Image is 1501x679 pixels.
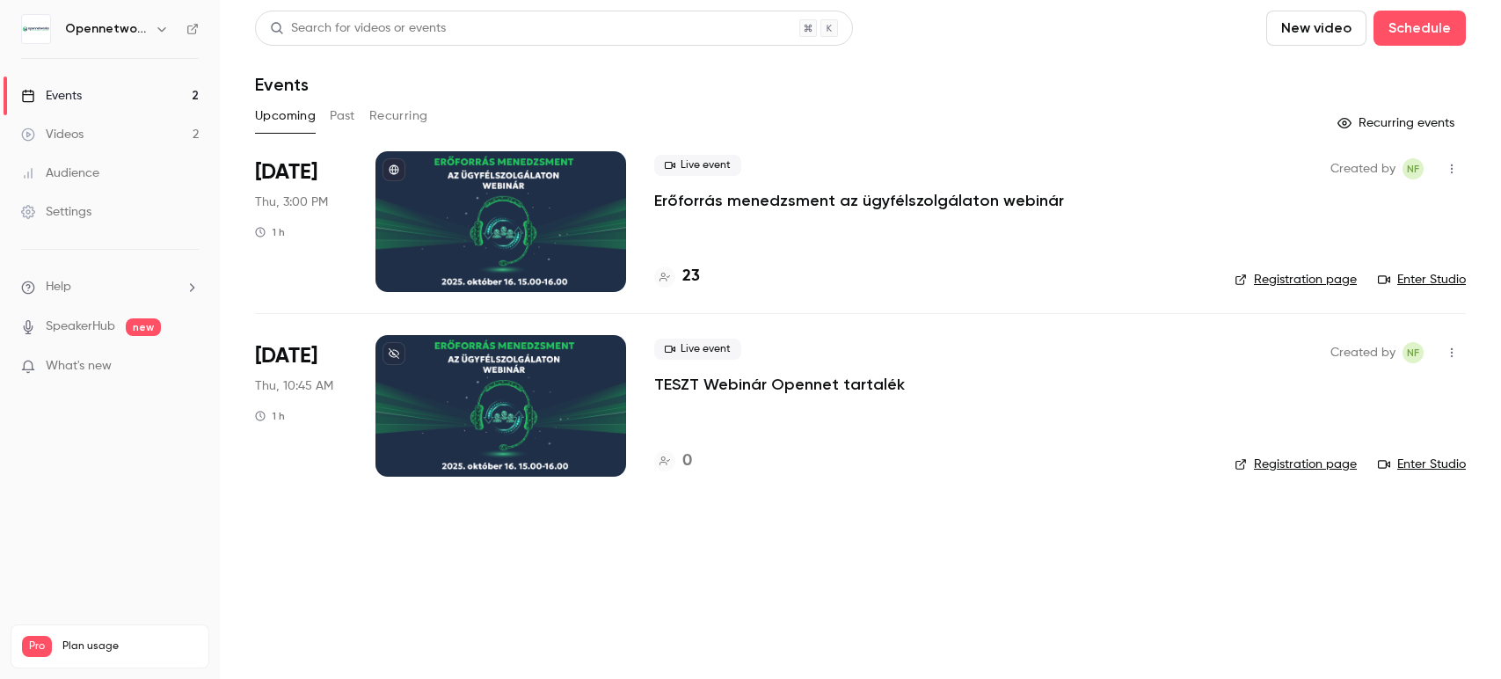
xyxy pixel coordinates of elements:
[1407,158,1419,179] span: NF
[330,102,355,130] button: Past
[369,102,428,130] button: Recurring
[21,87,82,105] div: Events
[654,339,741,360] span: Live event
[255,193,328,211] span: Thu, 3:00 PM
[21,278,199,296] li: help-dropdown-opener
[21,203,91,221] div: Settings
[255,158,317,186] span: [DATE]
[255,335,347,476] div: Oct 30 Thu, 10:45 AM (Europe/Budapest)
[1403,158,1424,179] span: Nóra Faragó
[1403,342,1424,363] span: Nóra Faragó
[1378,456,1466,473] a: Enter Studio
[65,20,148,38] h6: Opennetworks Kft.
[1407,342,1419,363] span: NF
[46,318,115,336] a: SpeakerHub
[1235,456,1357,473] a: Registration page
[654,449,692,473] a: 0
[62,639,198,653] span: Plan usage
[22,15,50,43] img: Opennetworks Kft.
[682,449,692,473] h4: 0
[1235,271,1357,288] a: Registration page
[126,318,161,336] span: new
[21,164,99,182] div: Audience
[255,377,333,395] span: Thu, 10:45 AM
[21,126,84,143] div: Videos
[255,409,285,423] div: 1 h
[255,225,285,239] div: 1 h
[1373,11,1466,46] button: Schedule
[255,102,316,130] button: Upcoming
[654,265,700,288] a: 23
[22,636,52,657] span: Pro
[1378,271,1466,288] a: Enter Studio
[1330,109,1466,137] button: Recurring events
[46,357,112,376] span: What's new
[255,74,309,95] h1: Events
[654,190,1064,211] a: Erőforrás menedzsment az ügyfélszolgálaton webinár
[1330,158,1395,179] span: Created by
[654,374,905,395] a: TESZT Webinár Opennet tartalék
[654,155,741,176] span: Live event
[270,19,446,38] div: Search for videos or events
[255,342,317,370] span: [DATE]
[682,265,700,288] h4: 23
[1330,342,1395,363] span: Created by
[1266,11,1366,46] button: New video
[46,278,71,296] span: Help
[255,151,347,292] div: Oct 16 Thu, 3:00 PM (Europe/Budapest)
[178,359,199,375] iframe: Noticeable Trigger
